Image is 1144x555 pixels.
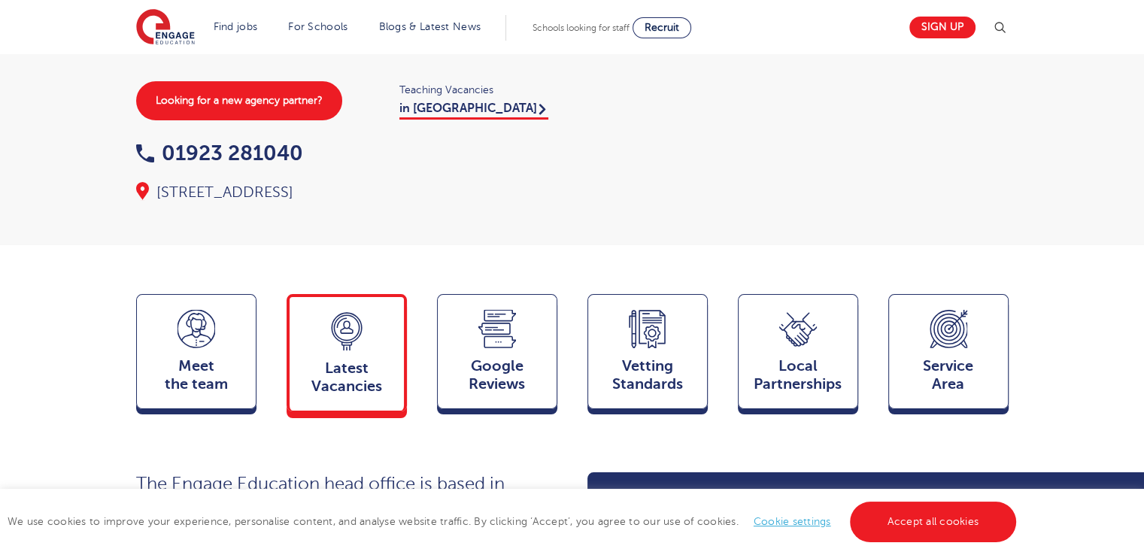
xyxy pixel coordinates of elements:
div: [STREET_ADDRESS] [136,182,557,203]
a: in [GEOGRAPHIC_DATA] [399,102,548,120]
span: Teaching Vacancies [399,81,557,99]
a: Sign up [909,17,976,38]
span: Local Partnerships [746,357,850,393]
a: Accept all cookies [850,502,1017,542]
span: Service Area [897,357,1000,393]
span: Google Reviews [445,357,549,393]
a: Blogs & Latest News [379,21,481,32]
span: Vetting Standards [596,357,699,393]
span: Meet the team [144,357,248,393]
a: Local Partnerships [738,294,858,416]
a: Cookie settings [754,516,831,527]
a: Find jobs [214,21,258,32]
span: Recruit [645,22,679,33]
a: For Schools [288,21,347,32]
a: Meetthe team [136,294,256,416]
a: Recruit [633,17,691,38]
a: 01923 281040 [136,141,303,165]
img: Engage Education [136,9,195,47]
a: Looking for a new agency partner? [136,81,342,120]
a: GoogleReviews [437,294,557,416]
span: Latest Vacancies [297,359,396,396]
span: We use cookies to improve your experience, personalise content, and analyse website traffic. By c... [8,516,1020,527]
a: VettingStandards [587,294,708,416]
span: Schools looking for staff [533,23,630,33]
a: LatestVacancies [287,294,407,418]
a: ServiceArea [888,294,1009,416]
